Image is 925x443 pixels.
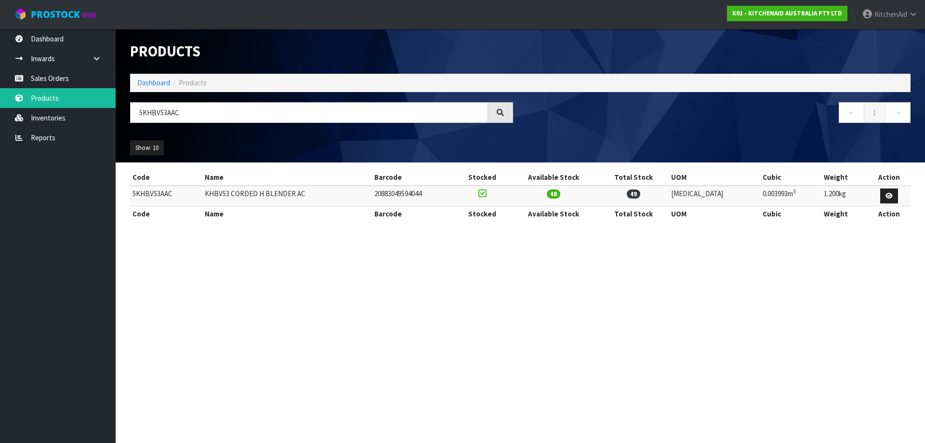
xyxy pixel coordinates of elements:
span: Products [179,78,207,87]
th: Name [202,206,372,222]
th: Available Stock [509,170,599,185]
td: 20883049594044 [372,186,456,206]
small: WMS [82,11,97,20]
th: UOM [669,170,760,185]
span: KitchenAid [874,10,907,19]
td: 0.003993m [760,186,821,206]
th: Code [130,206,202,222]
a: 1 [864,102,885,123]
img: cube-alt.png [14,8,26,20]
th: Total Stock [599,170,669,185]
sup: 3 [793,188,796,195]
span: ProStock [31,8,80,21]
th: Action [868,170,911,185]
a: → [885,102,911,123]
th: Barcode [372,206,456,222]
h1: Products [130,43,513,59]
th: Action [868,206,911,222]
th: Stocked [456,206,509,222]
td: 5KHBV53AAC [130,186,202,206]
th: Available Stock [509,206,599,222]
nav: Page navigation [528,102,911,126]
th: UOM [669,206,760,222]
td: [MEDICAL_DATA] [669,186,760,206]
td: 1.200kg [821,186,868,206]
a: Dashboard [137,78,170,87]
th: Weight [821,206,868,222]
span: 48 [547,189,560,199]
th: Stocked [456,170,509,185]
th: Code [130,170,202,185]
td: KHBV53 CORDED H BLENDER AC [202,186,372,206]
span: 49 [627,189,640,199]
th: Total Stock [599,206,669,222]
th: Barcode [372,170,456,185]
button: Show: 10 [130,140,164,156]
input: Search products [130,102,488,123]
th: Weight [821,170,868,185]
th: Cubic [760,170,821,185]
a: ← [839,102,864,123]
th: Cubic [760,206,821,222]
th: Name [202,170,372,185]
strong: K01 - KITCHENAID AUSTRALIA PTY LTD [732,9,842,17]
